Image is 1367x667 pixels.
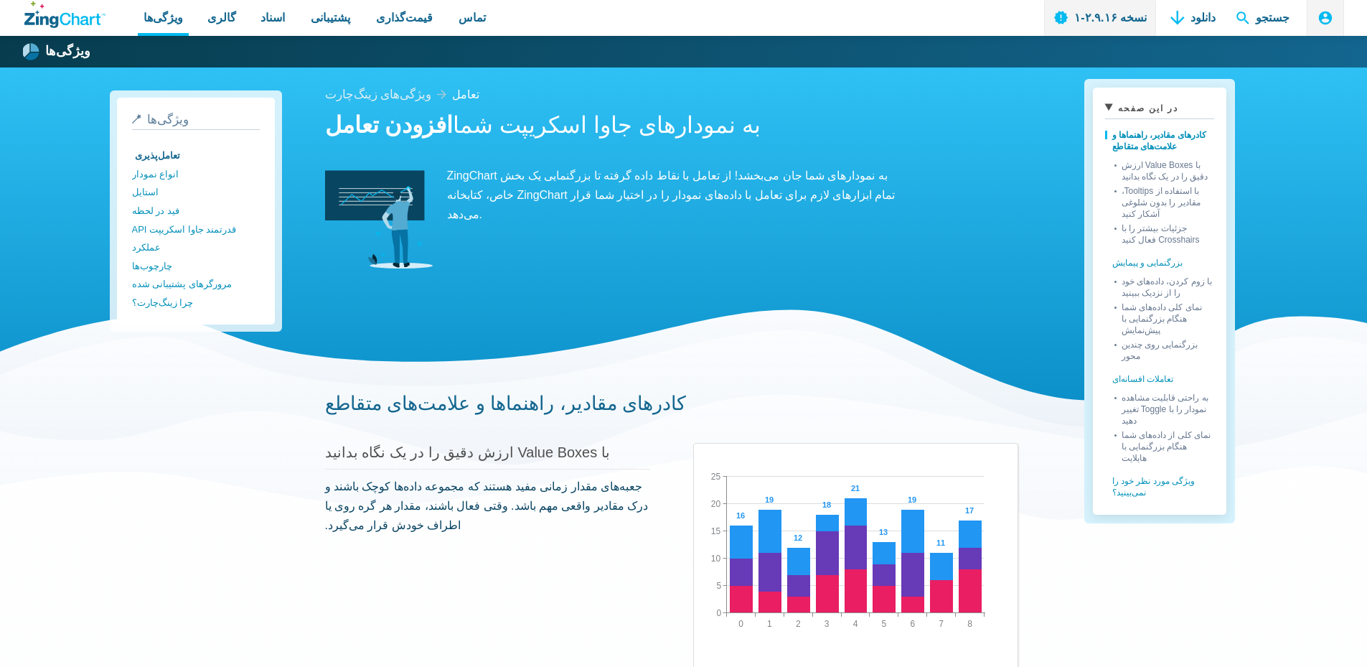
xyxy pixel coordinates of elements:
[1114,389,1214,426] a: به راحتی قابلیت مشاهده نمودار را با Toggle تغییر دهید
[325,480,649,531] font: جعبه‌های مقدار زمانی مفید هستند که مجموعه داده‌ها کوچک باشند و درک مقادیر واقعی مهم باشد. وقتی فع...
[132,205,179,216] font: فید در لحظه
[1105,464,1214,503] a: ویژگی مورد نظر خود را نمی‌بینید؟
[1114,336,1214,362] a: بزرگنمایی روی چندین محور
[147,113,189,126] font: ویژگی‌ها
[132,297,194,308] font: چرا زینگ‌چارت؟
[325,393,687,414] a: کادرهای مقادیر، راهنماها و علامت‌های متقاطع
[45,44,90,58] font: ویژگی‌ها
[1118,103,1179,113] font: در این صفحه
[1114,220,1214,246] a: جزئیات بیشتر را با Crosshairs فعال کنید
[452,88,479,101] font: تعامل
[135,150,180,161] font: تعامل‌پذیری
[132,202,260,220] a: فید در لحظه
[1105,246,1214,273] a: بزرگنمایی و پیمایش
[1114,426,1214,464] a: نمای کلی از داده‌های شما هنگام بزرگنمایی با هایلایت
[132,165,260,184] a: انواع نمودار
[132,279,232,289] font: مرورگرهای پشتیبانی شده
[132,257,260,276] a: چارچوب‌ها
[144,11,183,24] font: ویژگی‌ها
[132,224,237,235] font: API قدرتمند جاوا اسکریپت
[1105,125,1214,157] a: کادرهای مقادیر، راهنماها و علامت‌های متقاطع
[453,112,761,138] font: به نمودارهای جاوا اسکریپت شما
[325,88,432,101] font: ویژگی‌های زینگ‌چارت
[1114,299,1214,336] a: نمای کلی داده‌های شما هنگام بزرگنمایی با پیش‌نمایش
[132,261,172,271] font: چارچوب‌ها
[325,85,432,106] a: ویژگی‌های زینگ‌چارت
[132,238,260,257] a: عملکرد
[1114,182,1214,220] a: با استفاده از Tooltips، مقادیر را بدون شلوغی آشکار کنید
[24,1,105,28] a: لوگوی ZingChart. برای بازگشت به صفحه اصلی کلیک کنید
[325,444,610,460] a: با Value Boxes ارزش دقیق را در یک نگاه بدانید
[260,11,285,24] font: اسناد
[452,85,479,104] a: تعامل
[1114,157,1214,182] a: با Value Boxes ارزش دقیق را در یک نگاه بدانید
[132,113,260,130] a: ویژگی‌ها
[311,11,350,24] font: پشتیبانی
[132,220,260,239] a: API قدرتمند جاوا اسکریپت
[132,183,260,202] a: استایل
[132,146,260,165] a: تعامل‌پذیری
[207,11,236,24] font: گالری
[132,187,159,197] font: استایل
[132,242,161,253] font: عملکرد
[459,11,486,24] font: تماس
[325,166,433,274] img: تصویر تعاملی
[1114,273,1214,299] a: با زوم کردن، داده‌های خود را از نزدیک ببینید
[132,294,260,312] a: چرا زینگ‌چارت؟
[376,11,433,24] font: قیمت‌گذاری
[132,169,179,179] font: انواع نمودار
[325,112,454,138] font: افزودن تعامل
[1105,100,1214,119] summary: در این صفحه
[132,275,260,294] a: مرورگرهای پشتیبانی شده
[1105,362,1214,389] a: تعاملات افسانه‌ای
[447,169,896,220] font: ZingChart به نمودارهای شما جان می‌بخشد! از تعامل با نقاط داده گرفته تا بزرگنمایی یک بخش خاص، کتاب...
[24,41,90,62] a: ویژگی‌ها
